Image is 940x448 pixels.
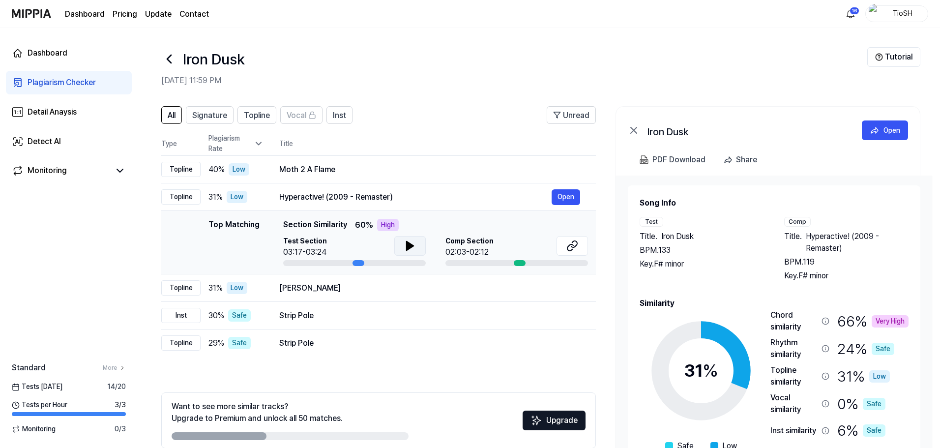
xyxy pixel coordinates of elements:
button: Inst [326,106,352,124]
button: PDF Download [638,150,707,170]
span: Comp Section [445,236,494,246]
h2: [DATE] 11:59 PM [161,75,867,87]
div: Very High [872,315,909,328]
div: Dashboard [28,47,67,59]
span: 29 % [208,337,224,349]
div: 0 % [837,392,885,416]
img: PDF Download [640,155,648,164]
h2: Similarity [640,298,909,309]
th: Type [161,132,201,156]
div: Vocal similarity [770,392,818,416]
a: More [103,363,126,372]
span: Signature [192,110,227,121]
a: Dashboard [6,41,132,65]
div: Top Matching [208,219,260,266]
span: Unread [563,110,589,121]
div: Topline [161,335,201,351]
img: 알림 [845,8,856,20]
div: Moth 2 A Flame [279,164,580,176]
button: Upgrade [523,411,586,430]
button: All [161,106,182,124]
div: Safe [228,337,251,349]
div: 16 [850,7,859,15]
a: Detect AI [6,130,132,153]
button: Topline [237,106,276,124]
div: Safe [872,343,894,355]
button: Unread [547,106,596,124]
span: 31 % [208,282,223,294]
div: Plagiarism Rate [208,133,264,154]
span: All [168,110,176,121]
span: 14 / 20 [107,382,126,392]
a: Dashboard [65,8,105,20]
button: Pricing [113,8,137,20]
button: Signature [186,106,234,124]
div: Inst [161,308,201,323]
div: Topline [161,280,201,296]
div: Strip Pole [279,337,580,349]
div: Low [869,370,890,383]
a: Detail Anaysis [6,100,132,124]
span: Hyperactive! (2009 - Remaster) [806,231,909,254]
div: Inst similarity [770,425,818,437]
div: Monitoring [28,165,67,177]
div: Plagiarism Checker [28,77,96,89]
div: Low [227,282,247,294]
span: Title . [640,231,657,242]
div: Topline similarity [770,364,818,388]
div: Low [227,191,247,203]
div: PDF Download [652,153,705,166]
div: 31 [684,358,718,384]
span: Iron Dusk [661,231,694,242]
div: High [377,219,399,231]
button: Open [862,120,908,140]
div: 03:17-03:24 [283,246,327,258]
div: Key. F# minor [784,270,909,282]
div: Key. F# minor [640,258,764,270]
span: Vocal [287,110,306,121]
div: Strip Pole [279,310,580,322]
a: Plagiarism Checker [6,71,132,94]
div: 31 % [837,364,890,388]
div: TioSH [883,8,922,19]
h1: Iron Dusk [183,48,245,70]
div: Comp [784,217,811,227]
button: Tutorial [867,47,920,67]
div: BPM. 133 [640,244,764,256]
span: % [703,360,718,381]
span: Tests [DATE] [12,382,62,392]
div: Chord similarity [770,309,818,333]
div: Test [640,217,663,227]
span: Inst [333,110,346,121]
div: 6 % [837,419,885,442]
div: Detect AI [28,136,61,148]
button: Share [719,150,765,170]
div: Share [736,153,757,166]
h2: Song Info [640,197,909,209]
div: 66 % [837,309,909,333]
div: 24 % [837,337,894,360]
img: Sparkles [530,415,542,426]
div: Detail Anaysis [28,106,77,118]
a: Update [145,8,172,20]
span: 3 / 3 [115,400,126,410]
span: 40 % [208,164,225,176]
img: Help [875,53,883,61]
button: profileTioSH [865,5,928,22]
span: 0 / 3 [115,424,126,434]
div: Topline [161,162,201,177]
span: Monitoring [12,424,56,434]
div: Low [229,163,249,176]
span: Section Similarity [283,219,347,231]
span: 30 % [208,310,224,322]
span: Test Section [283,236,327,246]
span: Standard [12,362,46,374]
a: Monitoring [12,165,110,177]
div: Want to see more similar tracks? Upgrade to Premium and unlock all 50 matches. [172,401,343,424]
div: Safe [863,424,885,437]
div: Hyperactive! (2009 - Remaster) [279,191,552,203]
button: Open [552,189,580,205]
span: Topline [244,110,270,121]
